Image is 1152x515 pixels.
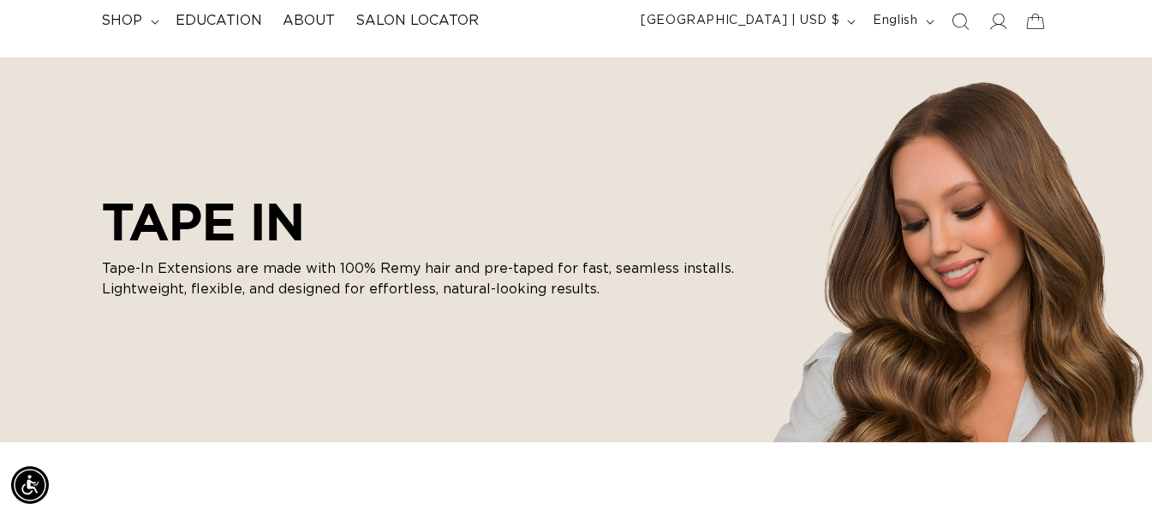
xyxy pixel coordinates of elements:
span: [GEOGRAPHIC_DATA] | USD $ [641,12,839,30]
a: Salon Locator [346,2,490,40]
span: Salon Locator [356,12,480,30]
span: English [873,12,917,30]
summary: shop [92,2,166,40]
div: Accessibility Menu [11,466,49,504]
a: About [273,2,346,40]
p: Tape-In Extensions are made with 100% Remy hair and pre-taped for fast, seamless installs. Lightw... [102,258,753,299]
span: shop [102,12,143,30]
a: Education [166,2,273,40]
span: About [284,12,336,30]
button: English [863,5,940,38]
summary: Search [941,3,979,40]
button: [GEOGRAPHIC_DATA] | USD $ [630,5,863,38]
h2: TAPE IN [102,192,753,252]
span: Education [176,12,263,30]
